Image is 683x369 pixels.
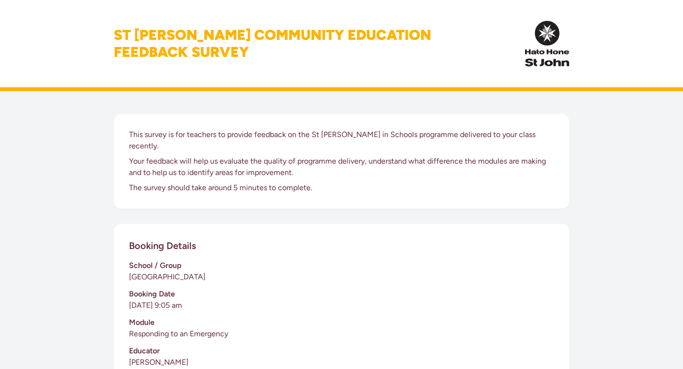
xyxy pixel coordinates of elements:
p: Your feedback will help us evaluate the quality of programme delivery, understand what difference... [129,156,554,178]
h3: Module [129,317,554,328]
p: [PERSON_NAME] [129,357,554,368]
h3: Booking Date [129,288,554,300]
img: InPulse [525,21,569,66]
p: [DATE] 9:05 am [129,300,554,311]
h3: Educator [129,345,554,357]
h3: School / Group [129,260,554,271]
p: This survey is for teachers to provide feedback on the St [PERSON_NAME] in Schools programme deli... [129,129,554,152]
p: Responding to an Emergency [129,328,554,340]
p: [GEOGRAPHIC_DATA] [129,271,554,283]
h1: St [PERSON_NAME] Community Education Feedback Survey [114,27,431,61]
h2: Booking Details [129,239,196,252]
p: The survey should take around 5 minutes to complete. [129,182,554,194]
